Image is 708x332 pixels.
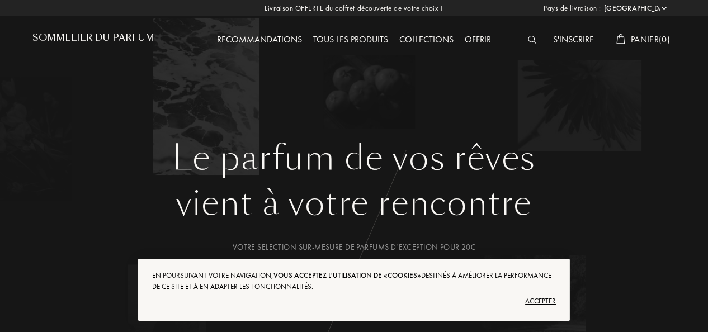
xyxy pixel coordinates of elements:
[41,138,667,178] h1: Le parfum de vos rêves
[616,34,625,44] img: cart_white.svg
[394,33,459,48] div: Collections
[32,32,154,43] h1: Sommelier du Parfum
[308,34,394,45] a: Tous les produits
[32,32,154,48] a: Sommelier du Parfum
[459,33,497,48] div: Offrir
[211,33,308,48] div: Recommandations
[152,270,556,292] div: En poursuivant votre navigation, destinés à améliorer la performance de ce site et à en adapter l...
[631,34,670,45] span: Panier ( 0 )
[394,34,459,45] a: Collections
[41,178,667,229] div: vient à votre rencontre
[41,241,667,253] div: Votre selection sur-mesure de parfums d’exception pour 20€
[528,36,536,44] img: search_icn_white.svg
[547,33,600,48] div: S'inscrire
[211,34,308,45] a: Recommandations
[273,271,421,280] span: vous acceptez l'utilisation de «cookies»
[308,33,394,48] div: Tous les produits
[459,34,497,45] a: Offrir
[547,34,600,45] a: S'inscrire
[152,292,556,310] div: Accepter
[544,3,601,14] span: Pays de livraison :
